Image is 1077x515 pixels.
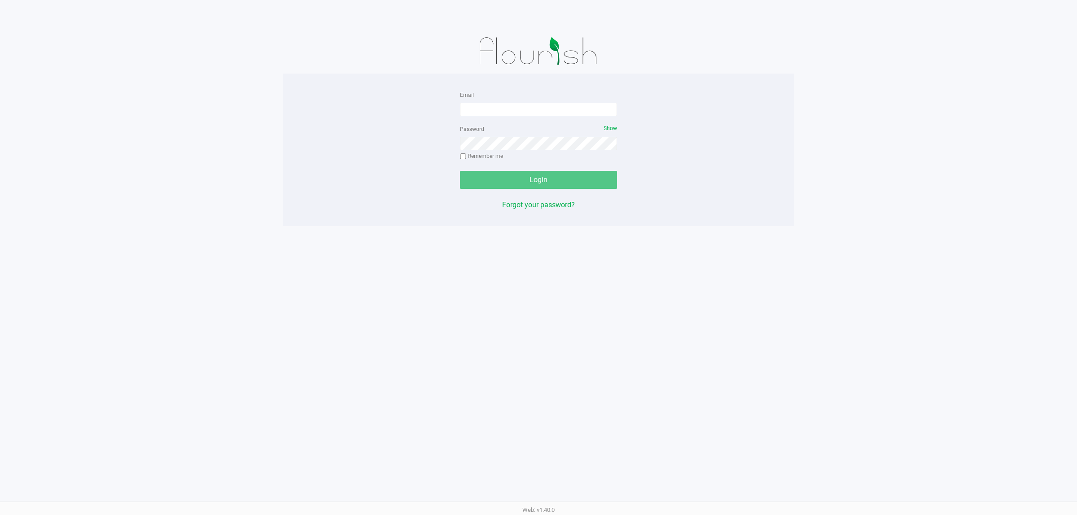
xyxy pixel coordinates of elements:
[502,200,575,210] button: Forgot your password?
[460,125,484,133] label: Password
[522,506,555,513] span: Web: v1.40.0
[460,153,466,160] input: Remember me
[460,152,503,160] label: Remember me
[460,91,474,99] label: Email
[604,125,617,131] span: Show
